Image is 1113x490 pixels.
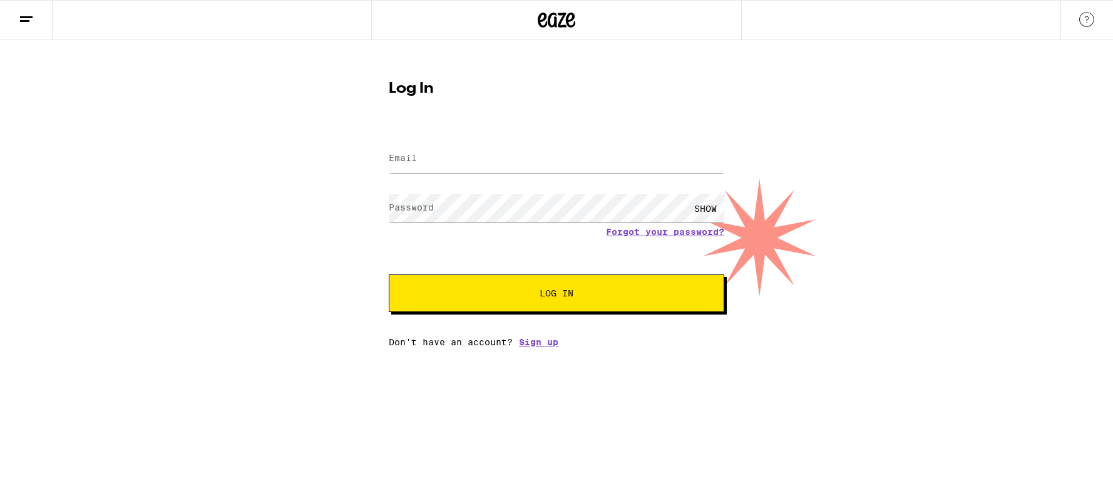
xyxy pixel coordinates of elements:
[389,202,434,212] label: Password
[389,337,724,347] div: Don't have an account?
[389,153,417,163] label: Email
[687,194,724,222] div: SHOW
[389,145,724,173] input: Email
[606,227,724,237] a: Forgot your password?
[519,337,558,347] a: Sign up
[389,81,724,96] h1: Log In
[540,289,573,298] span: Log In
[389,274,724,312] button: Log In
